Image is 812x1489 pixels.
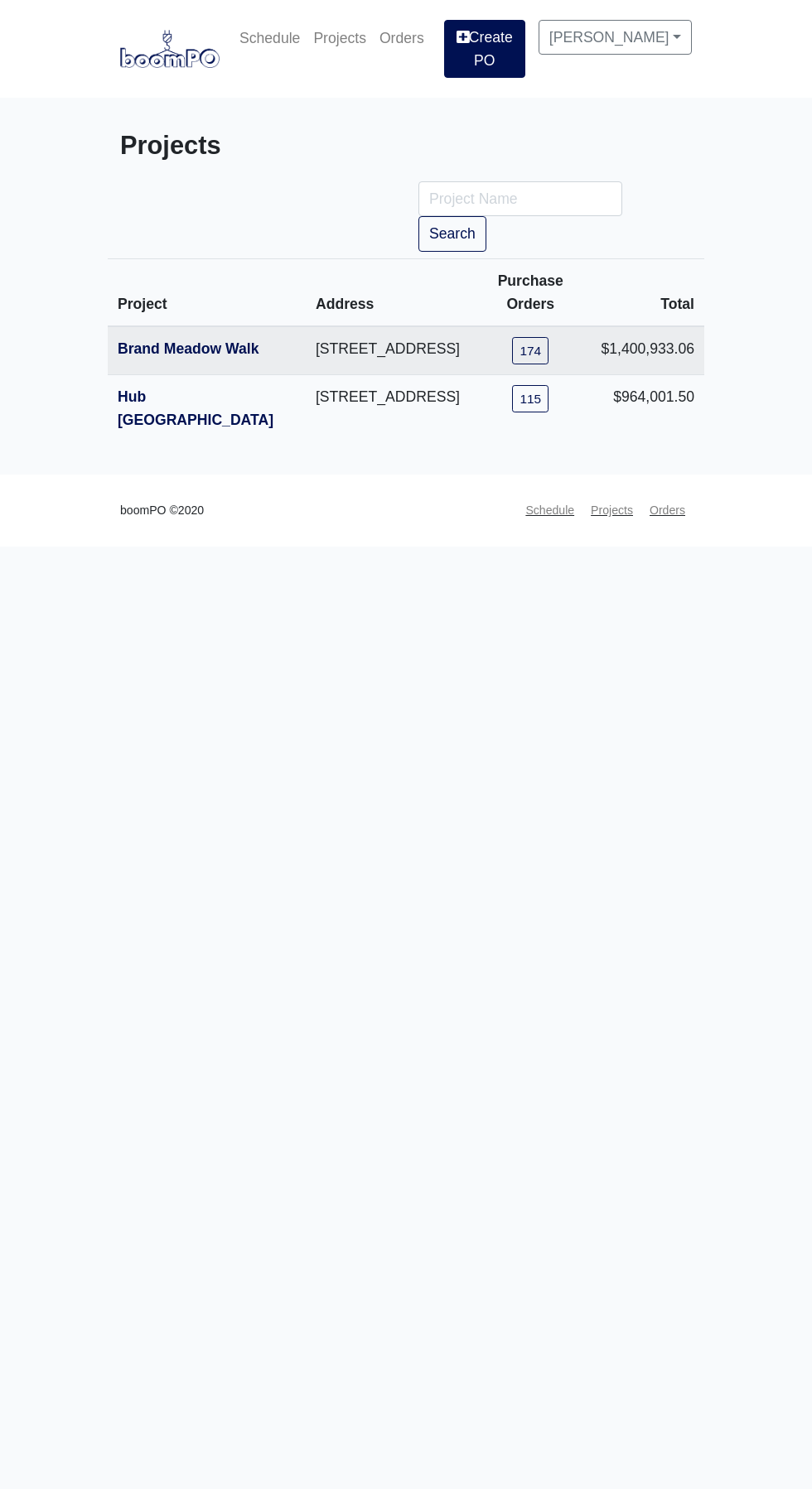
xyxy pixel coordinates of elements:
th: Project [108,258,306,326]
a: Projects [584,494,640,527]
th: Address [306,258,470,326]
a: Hub [GEOGRAPHIC_DATA] [118,388,273,428]
h3: Projects [120,131,394,161]
th: Purchase Orders [470,258,591,326]
td: [STREET_ADDRESS] [306,326,470,375]
th: Total [591,258,704,326]
td: [STREET_ADDRESS] [306,374,470,441]
a: Orders [373,20,431,56]
a: Create PO [444,20,525,78]
td: $1,400,933.06 [591,326,704,375]
img: boomPO [120,30,220,68]
a: 174 [512,337,549,364]
a: [PERSON_NAME] [539,20,692,55]
a: Schedule [233,20,307,56]
a: 115 [512,385,549,412]
button: Search [418,216,486,251]
small: boomPO ©2020 [120,501,204,520]
a: Schedule [519,494,581,527]
a: Projects [307,20,373,56]
a: Brand Meadow Walk [118,340,259,357]
input: Project Name [418,181,622,216]
td: $964,001.50 [591,374,704,441]
a: Orders [643,494,692,527]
